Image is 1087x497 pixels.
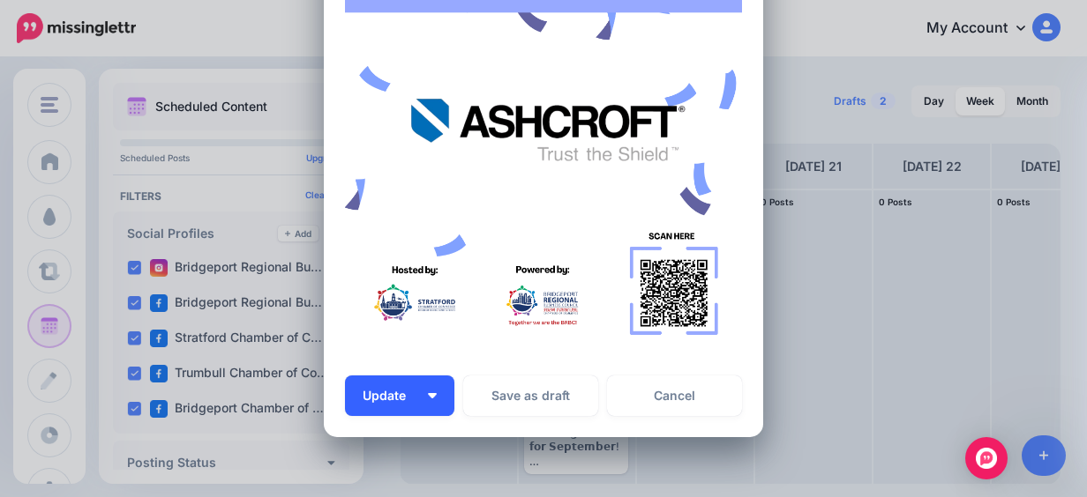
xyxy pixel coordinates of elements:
img: arrow-down-white.png [428,393,437,398]
span: Update [363,389,419,402]
a: Cancel [607,375,742,416]
div: Open Intercom Messenger [965,437,1008,479]
button: Update [345,375,454,416]
button: Save as draft [463,375,598,416]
